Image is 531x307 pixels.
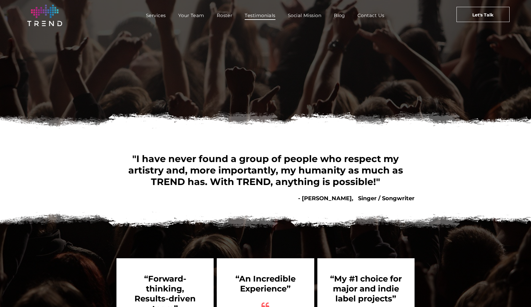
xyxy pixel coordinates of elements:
a: Your Team [172,11,211,20]
span: Let's Talk [472,7,493,23]
a: Services [140,11,172,20]
a: Roster [211,11,239,20]
img: logo [27,5,62,26]
a: Contact Us [351,11,391,20]
a: Testimonials [238,11,281,20]
span: "I have never found a group of people who respect my artistry and, more importantly, my humanity ... [128,153,403,187]
a: Let's Talk [456,7,510,22]
b: - [PERSON_NAME], Singer / Songwriter [298,195,415,202]
a: Social Mission [282,11,328,20]
a: Blog [328,11,351,20]
b: “My #1 choice for major and indie label projects” [330,274,402,304]
b: “An Incredible Experience” [235,274,296,294]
